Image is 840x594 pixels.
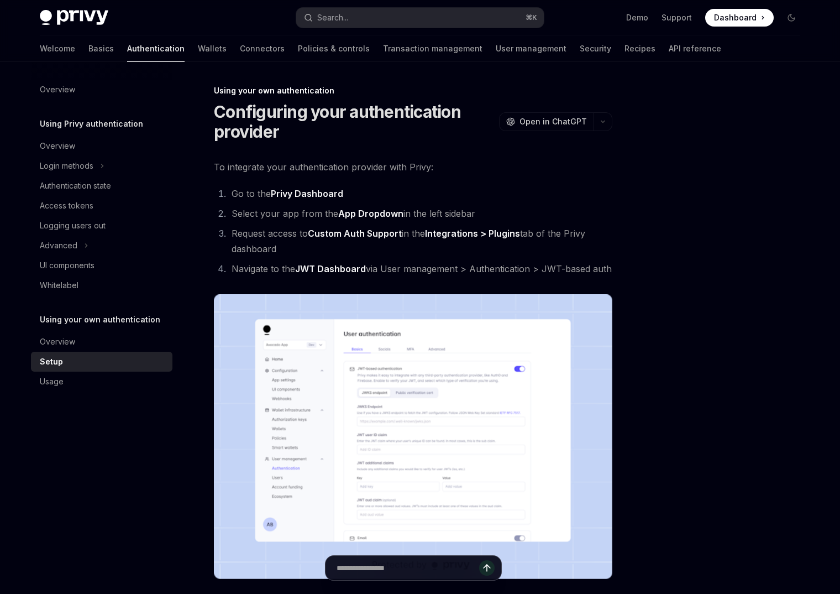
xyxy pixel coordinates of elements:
li: Select your app from the in the left sidebar [228,206,612,221]
a: Access tokens [31,196,172,216]
div: Search... [317,11,348,24]
div: Login methods [40,159,93,173]
a: Basics [88,35,114,62]
div: Usage [40,375,64,388]
a: UI components [31,256,172,275]
span: To integrate your authentication provider with Privy: [214,159,612,175]
img: dark logo [40,10,108,25]
button: Search...⌘K [296,8,544,28]
a: JWT Dashboard [295,263,366,275]
span: Dashboard [714,12,757,23]
a: Connectors [240,35,285,62]
li: Go to the [228,186,612,201]
span: ⌘ K [526,13,537,22]
strong: Custom Auth Support [308,228,402,239]
button: Send message [479,560,495,576]
a: Overview [31,80,172,100]
a: Welcome [40,35,75,62]
img: JWT-based auth [214,294,612,579]
li: Request access to in the tab of the Privy dashboard [228,226,612,257]
div: Logging users out [40,219,106,232]
a: Whitelabel [31,275,172,295]
div: Advanced [40,239,77,252]
div: Whitelabel [40,279,78,292]
a: Authentication state [31,176,172,196]
a: Policies & controls [298,35,370,62]
strong: App Dropdown [338,208,403,219]
a: Dashboard [705,9,774,27]
span: Open in ChatGPT [519,116,587,127]
a: Authentication [127,35,185,62]
a: Privy Dashboard [271,188,343,200]
div: Overview [40,335,75,348]
h1: Configuring your authentication provider [214,102,495,142]
a: Support [662,12,692,23]
a: Overview [31,332,172,352]
strong: Privy Dashboard [271,188,343,199]
div: Overview [40,83,75,96]
a: Transaction management [383,35,482,62]
a: Wallets [198,35,227,62]
a: Security [580,35,611,62]
a: Overview [31,136,172,156]
a: Logging users out [31,216,172,236]
div: UI components [40,259,95,272]
button: Toggle dark mode [783,9,800,27]
h5: Using Privy authentication [40,117,143,131]
div: Access tokens [40,199,93,212]
a: User management [496,35,566,62]
div: Authentication state [40,179,111,192]
a: Demo [626,12,648,23]
a: Setup [31,352,172,372]
a: Integrations > Plugins [425,228,520,239]
li: Navigate to the via User management > Authentication > JWT-based auth [228,261,612,277]
div: Using your own authentication [214,85,612,96]
a: API reference [669,35,721,62]
button: Open in ChatGPT [499,112,594,131]
a: Recipes [624,35,655,62]
a: Usage [31,372,172,392]
div: Setup [40,355,63,368]
h5: Using your own authentication [40,313,160,326]
div: Overview [40,139,75,153]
